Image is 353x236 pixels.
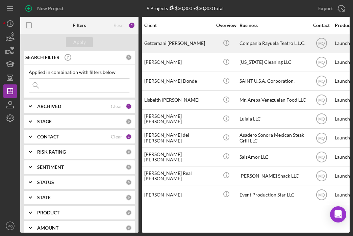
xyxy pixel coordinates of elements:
[20,2,70,15] button: New Project
[37,119,52,124] b: STAGE
[111,104,122,109] div: Clear
[147,5,224,11] div: 9 Projects • $30,300 Total
[144,91,212,109] div: Lisbeith [PERSON_NAME]
[311,2,350,15] button: Export
[239,23,307,28] div: Business
[126,149,132,155] div: 0
[239,34,307,52] div: Compania Rayuela Teatro L.L.C.
[37,225,58,231] b: AMOUNT
[239,148,307,166] div: SalsAmor LLC
[126,225,132,231] div: 0
[37,180,54,185] b: STATUS
[318,2,333,15] div: Export
[309,23,334,28] div: Contact
[73,37,86,47] div: Apply
[126,164,132,170] div: 0
[37,104,61,109] b: ARCHIVED
[239,110,307,128] div: Lulala LLC
[73,23,86,28] b: Filters
[144,167,212,185] div: [PERSON_NAME] Real [PERSON_NAME]
[318,136,325,140] text: MQ
[37,195,51,200] b: STATE
[126,119,132,125] div: 0
[126,179,132,185] div: 0
[168,5,192,11] div: $30,300
[126,134,132,140] div: 1
[144,129,212,147] div: [PERSON_NAME] del [PERSON_NAME]
[25,55,59,60] b: SEARCH FILTER
[126,194,132,201] div: 0
[128,22,135,29] div: 2
[144,72,212,90] div: [PERSON_NAME] Donde
[239,72,307,90] div: SAINT U.S.A. Corporation.
[144,53,212,71] div: [PERSON_NAME]
[37,149,66,155] b: RISK RATING
[318,192,325,197] text: MQ
[318,117,325,122] text: MQ
[318,174,325,178] text: MQ
[318,41,325,46] text: MQ
[111,134,122,139] div: Clear
[37,164,64,170] b: SENTIMENT
[37,210,59,215] b: PRODUCT
[37,2,64,15] div: New Project
[126,103,132,109] div: 1
[66,37,93,47] button: Apply
[318,155,325,159] text: MQ
[318,79,325,84] text: MQ
[144,186,212,204] div: [PERSON_NAME]
[144,110,212,128] div: [PERSON_NAME] [PERSON_NAME]
[37,134,59,139] b: CONTACT
[126,210,132,216] div: 0
[330,206,346,222] div: Open Intercom Messenger
[3,219,17,233] button: MQ
[318,98,325,103] text: MQ
[239,129,307,147] div: Asadero Sonora Mexican Steak Grill LLC
[239,167,307,185] div: [PERSON_NAME] Snack LLC
[126,54,132,60] div: 0
[29,70,130,75] div: Applied in combination with filters below
[239,186,307,204] div: Event Production Star LLC
[144,34,212,52] div: Getzemani [PERSON_NAME]
[114,23,125,28] div: Reset
[7,224,12,228] text: MQ
[213,23,239,28] div: Overview
[144,148,212,166] div: [PERSON_NAME] [PERSON_NAME]
[239,53,307,71] div: [US_STATE] Cleaning LLC
[144,23,212,28] div: Client
[318,60,325,65] text: MQ
[239,91,307,109] div: Mr. Arepa Venezuelan Food LLC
